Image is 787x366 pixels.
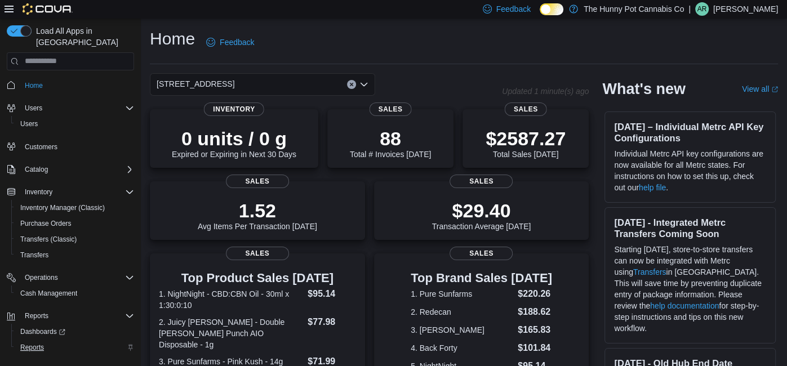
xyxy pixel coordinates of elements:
[2,100,139,116] button: Users
[486,127,566,159] div: Total Sales [DATE]
[16,341,48,354] a: Reports
[16,248,53,262] a: Transfers
[11,231,139,247] button: Transfers (Classic)
[411,306,513,318] dt: 2. Redecan
[540,3,563,15] input: Dark Mode
[16,117,134,131] span: Users
[20,163,52,176] button: Catalog
[2,184,139,200] button: Inventory
[198,199,317,231] div: Avg Items Per Transaction [DATE]
[16,217,134,230] span: Purchase Orders
[16,287,82,300] a: Cash Management
[20,309,134,323] span: Reports
[518,323,552,337] dd: $165.83
[25,273,58,282] span: Operations
[16,217,76,230] a: Purchase Orders
[20,309,53,323] button: Reports
[20,219,72,228] span: Purchase Orders
[16,248,134,262] span: Transfers
[602,80,685,98] h2: What's new
[742,84,778,93] a: View allExternal link
[20,78,134,92] span: Home
[20,203,105,212] span: Inventory Manager (Classic)
[11,116,139,132] button: Users
[20,185,57,199] button: Inventory
[20,289,77,298] span: Cash Management
[150,28,195,50] h1: Home
[25,142,57,151] span: Customers
[2,270,139,285] button: Operations
[695,2,709,16] div: Alex Rolph
[370,102,412,116] span: Sales
[639,183,666,192] a: help file
[11,285,139,301] button: Cash Management
[172,127,296,159] div: Expired or Expiring in Next 30 Days
[11,247,139,263] button: Transfers
[540,15,540,16] span: Dark Mode
[20,101,134,115] span: Users
[308,287,355,301] dd: $95.14
[518,305,552,319] dd: $188.62
[16,201,134,215] span: Inventory Manager (Classic)
[11,340,139,355] button: Reports
[518,287,552,301] dd: $220.26
[502,87,589,96] p: Updated 1 minute(s) ago
[450,247,513,260] span: Sales
[518,341,552,355] dd: $101.84
[16,325,134,338] span: Dashboards
[308,315,355,329] dd: $77.98
[16,233,81,246] a: Transfers (Classic)
[411,288,513,300] dt: 1. Pure Sunfarms
[2,77,139,93] button: Home
[432,199,531,231] div: Transaction Average [DATE]
[697,2,707,16] span: AR
[350,127,431,159] div: Total # Invoices [DATE]
[20,271,134,284] span: Operations
[11,324,139,340] a: Dashboards
[713,2,778,16] p: [PERSON_NAME]
[159,271,356,285] h3: Top Product Sales [DATE]
[198,199,317,222] p: 1.52
[771,86,778,93] svg: External link
[20,327,65,336] span: Dashboards
[23,3,73,15] img: Cova
[20,251,48,260] span: Transfers
[159,288,303,311] dt: 1. NightNight - CBD:CBN Oil - 30ml x 1:30:0:10
[16,341,134,354] span: Reports
[20,163,134,176] span: Catalog
[496,3,531,15] span: Feedback
[359,80,368,89] button: Open list of options
[16,233,134,246] span: Transfers (Classic)
[432,199,531,222] p: $29.40
[688,2,691,16] p: |
[20,140,134,154] span: Customers
[16,117,42,131] a: Users
[226,175,289,188] span: Sales
[2,162,139,177] button: Catalog
[20,119,38,128] span: Users
[2,139,139,155] button: Customers
[159,316,303,350] dt: 2. Juicy [PERSON_NAME] - Double [PERSON_NAME] Punch AIO Disposable - 1g
[16,325,70,338] a: Dashboards
[614,244,766,334] p: Starting [DATE], store-to-store transfers can now be integrated with Metrc using in [GEOGRAPHIC_D...
[16,201,109,215] a: Inventory Manager (Classic)
[2,308,139,324] button: Reports
[505,102,547,116] span: Sales
[20,343,44,352] span: Reports
[204,102,264,116] span: Inventory
[20,79,47,92] a: Home
[486,127,566,150] p: $2587.27
[11,200,139,216] button: Inventory Manager (Classic)
[172,127,296,150] p: 0 units / 0 g
[614,217,766,239] h3: [DATE] - Integrated Metrc Transfers Coming Soon
[650,301,719,310] a: help documentation
[411,342,513,354] dt: 4. Back Forty
[32,25,134,48] span: Load All Apps in [GEOGRAPHIC_DATA]
[25,188,52,197] span: Inventory
[202,31,259,53] a: Feedback
[25,104,42,113] span: Users
[20,235,77,244] span: Transfers (Classic)
[350,127,431,150] p: 88
[633,267,666,276] a: Transfers
[411,271,552,285] h3: Top Brand Sales [DATE]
